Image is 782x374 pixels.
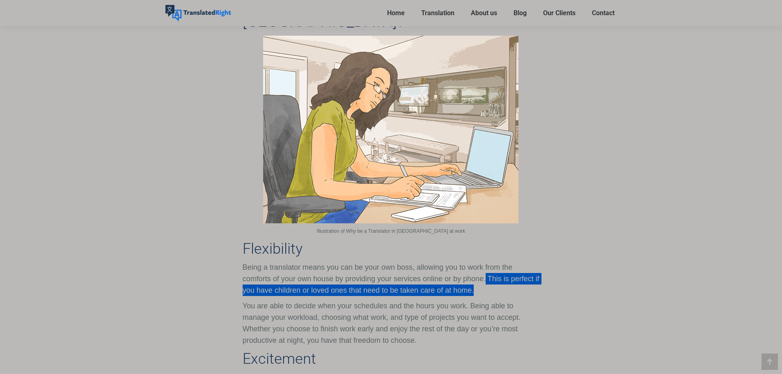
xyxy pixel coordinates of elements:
[263,36,518,223] img: Illustration of Why be a Translator in Singapore at work
[541,7,578,19] a: Our Clients
[592,9,615,17] span: Contact
[514,9,527,17] span: Blog
[243,350,539,367] h3: Excitement
[243,262,539,296] p: Being a translator means you can be your own boss, allowing you to work from the comforts of your...
[387,9,405,17] span: Home
[419,7,457,19] a: Translation
[243,300,539,346] p: You are able to decide when your schedules and the hours you work. Being able to manage your work...
[543,9,576,17] span: Our Clients
[165,5,231,21] img: Translated Right
[385,7,407,19] a: Home
[261,227,521,236] p: Illustration of Why be a Translator in [GEOGRAPHIC_DATA] at work
[511,7,529,19] a: Blog
[468,7,500,19] a: About us
[243,240,539,257] h3: Flexibility
[589,7,617,19] a: Contact
[471,9,497,17] span: About us
[421,9,454,17] span: Translation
